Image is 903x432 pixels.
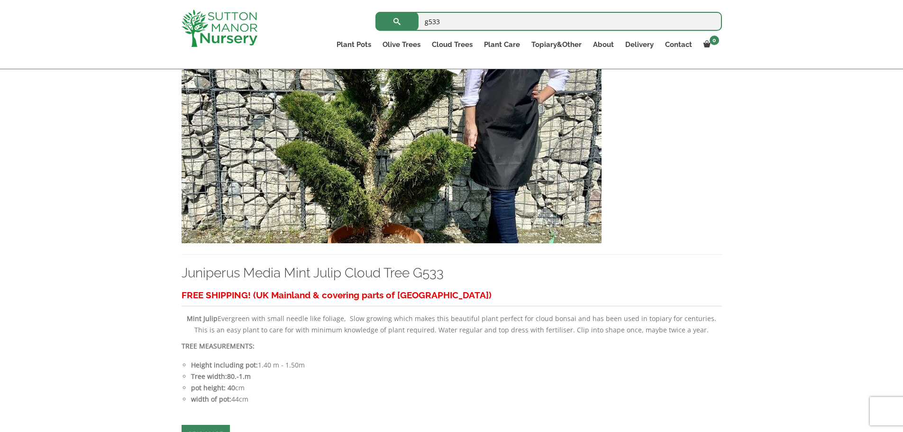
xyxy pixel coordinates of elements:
p: Evergreen with small needle like foliage, Slow growing which makes this beautiful plant perfect f... [182,313,722,336]
span: 0 [710,36,719,45]
a: Contact [659,38,698,51]
a: Plant Care [478,38,526,51]
a: Cloud Trees [426,38,478,51]
h3: FREE SHIPPING! (UK Mainland & covering parts of [GEOGRAPHIC_DATA]) [182,286,722,304]
strong: Height including pot: [191,360,258,369]
strong: width of pot: [191,395,231,404]
a: Plant Pots [331,38,377,51]
a: Delivery [620,38,659,51]
img: Juniperus Media Mint Julip Cloud Tree G533 - 7ED417D5 8685 4D5C 95F6 4D3467CEDE2D 1 105 c [182,39,602,243]
a: About [587,38,620,51]
a: 0 [698,38,722,51]
a: Topiary&Other [526,38,587,51]
input: Search... [375,12,722,31]
img: logo [182,9,257,47]
li: cm [191,382,722,394]
strong: pot height: 40 [191,383,235,392]
strong: TREE MEASUREMENTS: [182,341,255,350]
li: 44cm [191,394,722,405]
a: Juniperus Media Mint Julip Cloud Tree G533 [182,265,444,281]
strong: Tree width:80.-1.m [191,372,251,381]
a: Juniperus Media Mint Julip Cloud Tree G533 [182,136,602,145]
b: Mint Julip [187,314,218,323]
li: 1.40 m - 1.50m [191,359,722,371]
a: Olive Trees [377,38,426,51]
